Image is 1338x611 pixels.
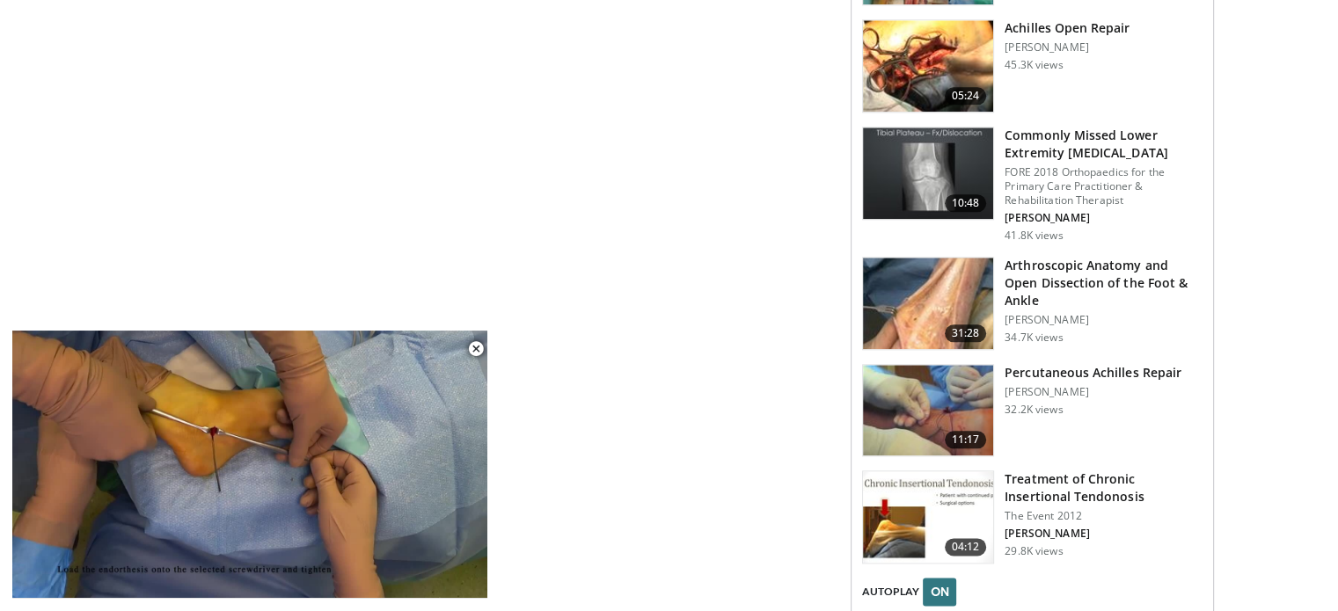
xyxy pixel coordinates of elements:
p: [PERSON_NAME] [1005,527,1203,541]
img: 4aa379b6-386c-4fb5-93ee-de5617843a87.150x105_q85_crop-smart_upscale.jpg [863,127,993,219]
video-js: Video Player [12,331,487,599]
a: 31:28 Arthroscopic Anatomy and Open Dissection of the Foot & Ankle [PERSON_NAME] 34.7K views [862,257,1203,350]
span: 04:12 [945,538,987,556]
p: [PERSON_NAME] [1005,211,1203,225]
p: FORE 2018 Orthopaedics for the Primary Care Practitioner & Rehabilitation Therapist [1005,165,1203,207]
img: Achilles_open_repai_100011708_1.jpg.150x105_q85_crop-smart_upscale.jpg [863,20,993,112]
h3: Percutaneous Achilles Repair [1005,364,1181,382]
span: 10:48 [945,194,987,212]
p: [PERSON_NAME] [1005,385,1181,399]
p: [PERSON_NAME] [1005,313,1203,327]
p: 29.8K views [1005,544,1063,558]
h3: Treatment of Chronic Insertional Tendonosis [1005,470,1203,506]
img: O0cEsGv5RdudyPNn4xMDoxOmtxOwKG7D_1.150x105_q85_crop-smart_upscale.jpg [863,471,993,563]
p: [PERSON_NAME] [1005,40,1130,55]
a: 10:48 Commonly Missed Lower Extremity [MEDICAL_DATA] FORE 2018 Orthopaedics for the Primary Care ... [862,127,1203,243]
p: 34.7K views [1005,331,1063,345]
a: 05:24 Achilles Open Repair [PERSON_NAME] 45.3K views [862,19,1203,113]
p: The Event 2012 [1005,509,1203,523]
p: 45.3K views [1005,58,1063,72]
h3: Achilles Open Repair [1005,19,1130,37]
span: 11:17 [945,431,987,448]
p: 32.2K views [1005,403,1063,417]
a: 04:12 Treatment of Chronic Insertional Tendonosis The Event 2012 [PERSON_NAME] 29.8K views [862,470,1203,564]
h3: Arthroscopic Anatomy and Open Dissection of the Foot & Ankle [1005,257,1203,309]
p: 41.8K views [1005,229,1063,243]
img: 2e74dc0b-20c0-45f6-b916-4deb0511c45e.150x105_q85_crop-smart_upscale.jpg [863,365,993,456]
h3: Commonly Missed Lower Extremity [MEDICAL_DATA] [1005,127,1203,162]
button: Close [458,331,494,367]
span: AUTOPLAY [862,584,919,600]
a: 11:17 Percutaneous Achilles Repair [PERSON_NAME] 32.2K views [862,364,1203,457]
button: ON [923,578,956,606]
span: 05:24 [945,87,987,105]
span: 31:28 [945,324,987,342]
img: widescreen_open_anatomy_100000664_3.jpg.150x105_q85_crop-smart_upscale.jpg [863,258,993,349]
